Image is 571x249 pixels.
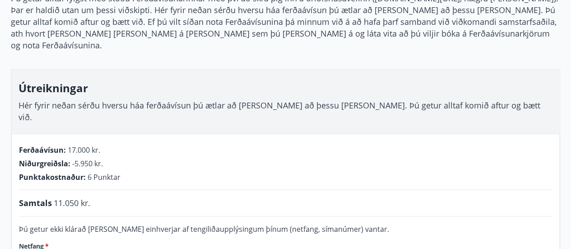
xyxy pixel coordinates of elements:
[19,145,66,155] span: Ferðaávísun :
[72,159,103,169] span: -5.950 kr.
[88,172,121,182] span: 6 Punktar
[54,197,90,209] span: 11.050 kr.
[19,80,552,96] h3: Útreikningar
[19,159,70,169] span: Niðurgreiðsla :
[68,145,100,155] span: 17.000 kr.
[19,100,540,122] span: Hér fyrir neðan sérðu hversu háa ferðaávísun þú ætlar að [PERSON_NAME] að þessu [PERSON_NAME]. Þú...
[19,172,86,182] span: Punktakostnaður :
[19,224,389,234] span: Þú getur ekki klárað [PERSON_NAME] einhverjar af tengiliðaupplýsingum þínum (netfang, símanúmer) ...
[19,197,52,209] span: Samtals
